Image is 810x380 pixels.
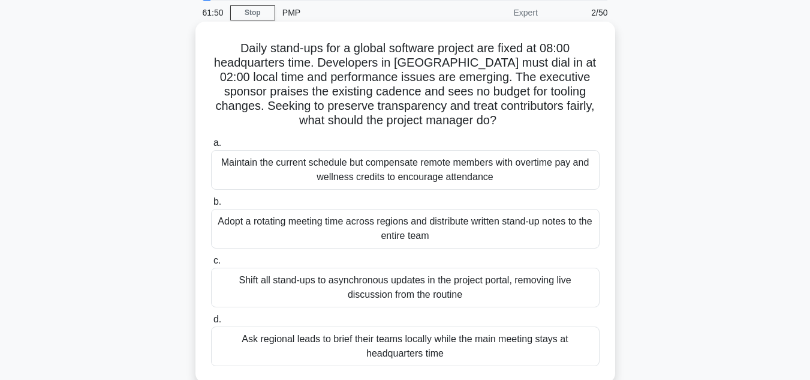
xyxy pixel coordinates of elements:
[210,41,601,128] h5: Daily stand-ups for a global software project are fixed at 08:00 headquarters time. Developers in...
[213,137,221,148] span: a.
[211,327,600,366] div: Ask regional leads to brief their teams locally while the main meeting stays at headquarters time
[213,314,221,324] span: d.
[211,209,600,249] div: Adopt a rotating meeting time across regions and distribute written stand-up notes to the entire ...
[211,150,600,190] div: Maintain the current schedule but compensate remote members with overtime pay and wellness credit...
[195,1,230,25] div: 61:50
[275,1,440,25] div: PMP
[211,268,600,307] div: Shift all stand-ups to asynchronous updates in the project portal, removing live discussion from ...
[440,1,545,25] div: Expert
[213,255,221,265] span: c.
[230,5,275,20] a: Stop
[213,196,221,207] span: b.
[545,1,615,25] div: 2/50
